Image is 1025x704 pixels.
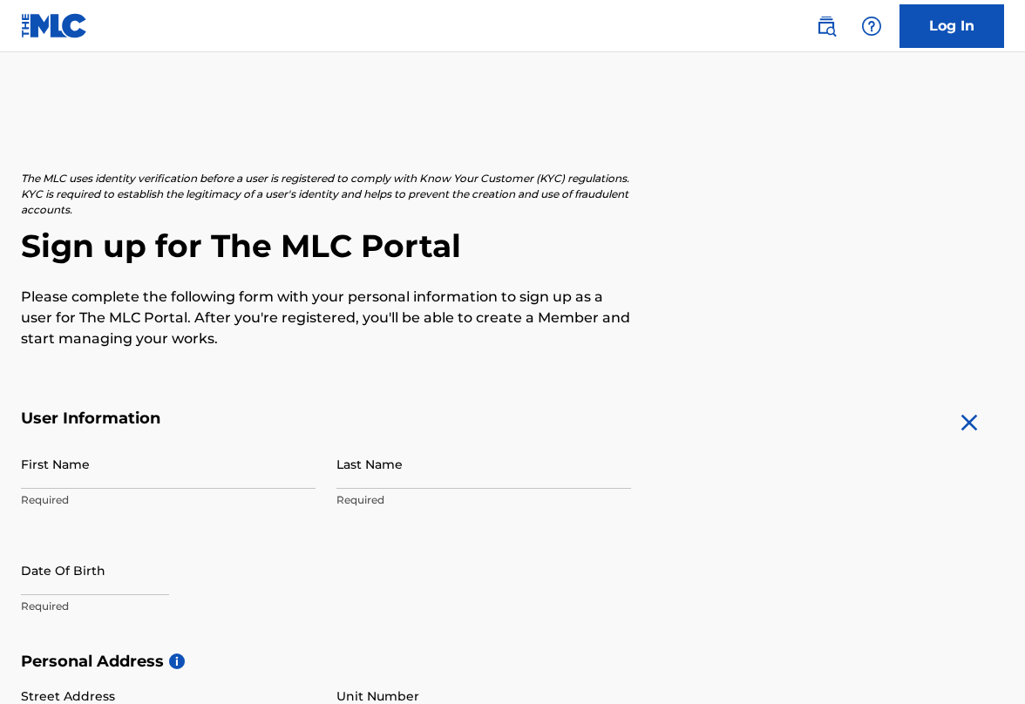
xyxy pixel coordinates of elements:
span: i [169,653,185,669]
p: Required [21,492,316,508]
a: Log In [899,4,1004,48]
img: close [955,409,983,437]
p: The MLC uses identity verification before a user is registered to comply with Know Your Customer ... [21,171,631,218]
h5: User Information [21,409,631,429]
p: Required [21,599,316,614]
h2: Sign up for The MLC Portal [21,227,1004,266]
h5: Personal Address [21,652,1004,672]
div: Help [854,9,889,44]
a: Public Search [809,9,844,44]
img: search [816,16,837,37]
img: help [861,16,882,37]
p: Required [336,492,631,508]
p: Please complete the following form with your personal information to sign up as a user for The ML... [21,287,631,349]
img: MLC Logo [21,13,88,38]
